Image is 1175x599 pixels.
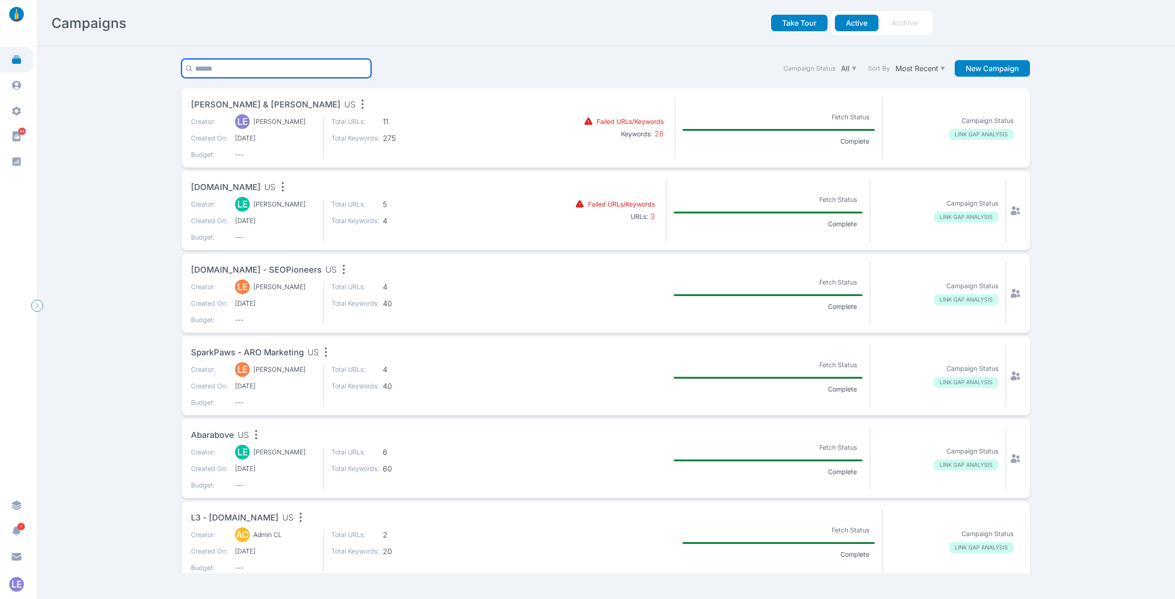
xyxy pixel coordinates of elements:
p: [PERSON_NAME] [253,282,306,291]
p: Campaign Status [946,364,998,373]
span: 2 [383,530,431,539]
p: Complete [822,467,862,476]
p: Budget: [191,315,228,325]
p: Total Keywords: [331,216,379,225]
span: 5 [383,200,431,209]
b: Keywords: [621,130,652,138]
p: [PERSON_NAME] [253,448,306,457]
span: 60 [383,464,431,473]
span: --- [235,233,316,242]
span: --- [235,563,316,572]
p: Total URLs: [331,282,379,291]
p: [PERSON_NAME] [253,200,306,209]
p: LINK GAP ANALYSIS [934,212,998,223]
span: Abarabove [191,429,234,442]
span: L3 - [DOMAIN_NAME] [191,511,279,524]
p: Total Keywords: [331,547,379,556]
p: Total URLs: [331,365,379,374]
span: US [264,181,275,194]
p: Fetch Status [814,276,862,289]
span: [DATE] [235,299,316,308]
div: LE [235,445,250,459]
p: Created On: [191,216,228,225]
p: Most Recent [895,64,938,73]
p: Campaign Status [962,529,1013,538]
button: Active [835,15,878,31]
span: [DATE] [235,134,316,143]
p: Campaign Status [946,281,998,291]
p: Fetch Status [814,193,862,206]
p: LINK GAP ANALYSIS [934,294,998,305]
p: LINK GAP ANALYSIS [934,377,998,388]
span: US [325,263,336,276]
p: Creator: [191,282,228,291]
span: SparkPaws - ARO Marketing [191,346,304,359]
p: Failed URLs/Keywords [588,200,655,209]
img: linklaunch_small.2ae18699.png [6,7,28,22]
span: 28 [652,129,664,138]
button: New Campaign [955,60,1030,77]
p: Created On: [191,299,228,308]
span: US [238,429,249,442]
p: Complete [835,137,875,146]
label: Sort By [868,64,890,73]
p: Creator: [191,365,228,374]
span: US [344,98,355,111]
span: 4 [383,282,431,291]
p: Complete [822,219,862,229]
p: Complete [835,550,875,559]
p: Creator: [191,448,228,457]
span: US [308,346,319,359]
p: [PERSON_NAME] [253,365,306,374]
p: Complete [822,302,862,311]
p: Campaign Status [946,199,998,208]
span: 11 [383,117,431,126]
div: LE [235,114,250,129]
p: Creator: [191,200,228,209]
p: Created On: [191,547,228,556]
span: 20 [383,547,431,556]
p: Total URLs: [331,117,379,126]
span: [DATE] [235,216,316,225]
button: Most Recent [894,62,947,75]
label: Campaign Status [783,64,835,73]
span: 88 [18,128,26,135]
p: LINK GAP ANALYSIS [934,459,998,470]
p: Creator: [191,530,228,539]
p: All [841,64,850,73]
p: LINK GAP ANALYSIS [949,542,1013,553]
span: 6 [383,448,431,457]
p: Total Keywords: [331,299,379,308]
p: Created On: [191,134,228,143]
span: 40 [383,299,431,308]
span: 4 [383,216,431,225]
p: Budget: [191,481,228,490]
p: LINK GAP ANALYSIS [949,129,1013,140]
button: Take Tour [771,15,828,31]
span: --- [235,481,316,490]
p: Created On: [191,464,228,473]
p: Fetch Status [814,358,862,371]
p: Budget: [191,233,228,242]
p: Failed URLs/Keywords [597,117,664,126]
div: AC [235,527,250,542]
p: Admin CL [253,530,282,539]
p: Complete [822,385,862,394]
button: Archive [880,15,929,31]
p: Fetch Status [814,441,862,454]
p: Budget: [191,563,228,572]
p: Budget: [191,398,228,407]
div: LE [235,362,250,377]
p: Fetch Status [826,524,875,537]
span: [DOMAIN_NAME] - SEOPioneers [191,263,322,276]
span: [PERSON_NAME] & [PERSON_NAME] [191,98,341,111]
p: Total URLs: [331,530,379,539]
div: LE [235,197,250,212]
span: --- [235,315,316,325]
p: Total Keywords: [331,381,379,391]
b: URLs: [631,213,648,220]
p: Campaign Status [946,447,998,456]
span: 3 [648,212,655,221]
p: Total URLs: [331,448,379,457]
